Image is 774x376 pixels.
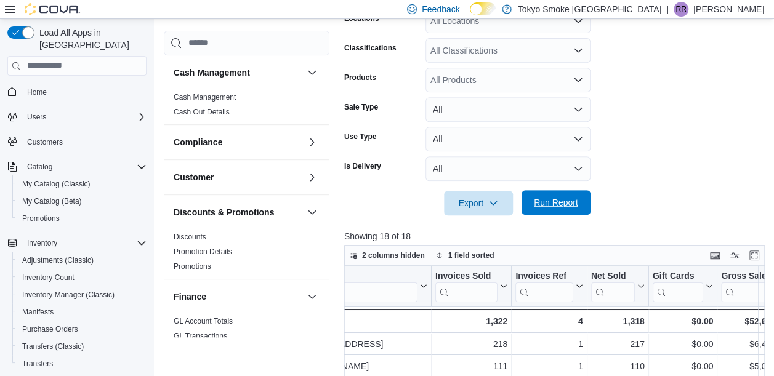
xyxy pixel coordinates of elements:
[435,337,507,351] div: 218
[164,314,329,348] div: Finance
[653,359,714,374] div: $0.00
[591,359,645,374] div: 110
[747,248,762,263] button: Enter fullscreen
[515,270,583,302] button: Invoices Ref
[666,2,669,17] p: |
[174,171,302,183] button: Customer
[22,84,147,100] span: Home
[305,65,320,80] button: Cash Management
[17,177,95,191] a: My Catalog (Classic)
[164,230,329,279] div: Discounts & Promotions
[174,206,302,218] button: Discounts & Promotions
[448,250,494,260] span: 1 field sorted
[174,247,232,256] a: Promotion Details
[174,332,227,340] a: GL Transactions
[2,133,151,151] button: Customers
[34,26,147,51] span: Load All Apps in [GEOGRAPHIC_DATA]
[174,232,206,242] span: Discounts
[2,158,151,175] button: Catalog
[591,337,645,351] div: 217
[435,314,507,329] div: 1,322
[653,270,704,282] div: Gift Cards
[174,262,211,271] span: Promotions
[344,230,769,242] p: Showing 18 of 18
[12,252,151,269] button: Adjustments (Classic)
[344,102,378,112] label: Sale Type
[515,270,573,302] div: Invoices Ref
[17,287,147,302] span: Inventory Manager (Classic)
[345,248,430,263] button: 2 columns hidden
[298,270,417,282] div: Location
[653,270,704,302] div: Gift Card Sales
[22,236,62,250] button: Inventory
[305,205,320,220] button: Discounts & Promotions
[674,2,688,17] div: Ryan Ridsdale
[297,314,427,329] div: Totals
[27,162,52,172] span: Catalog
[344,132,376,142] label: Use Type
[22,214,60,223] span: Promotions
[431,248,499,263] button: 1 field sorted
[17,322,83,337] a: Purchase Orders
[298,337,427,351] div: [STREET_ADDRESS]
[298,270,417,302] div: Location
[174,206,274,218] h3: Discounts & Promotions
[518,2,662,17] p: Tokyo Smoke [GEOGRAPHIC_DATA]
[17,305,58,319] a: Manifests
[12,193,151,210] button: My Catalog (Beta)
[22,135,68,150] a: Customers
[425,127,591,151] button: All
[12,286,151,303] button: Inventory Manager (Classic)
[27,238,57,248] span: Inventory
[305,289,320,304] button: Finance
[470,15,470,16] span: Dark Mode
[17,322,147,337] span: Purchase Orders
[174,290,302,303] button: Finance
[17,356,58,371] a: Transfers
[22,273,75,282] span: Inventory Count
[17,270,147,285] span: Inventory Count
[174,331,227,341] span: GL Transactions
[444,191,513,215] button: Export
[573,46,583,55] button: Open list of options
[174,317,233,326] a: GL Account Totals
[573,75,583,85] button: Open list of options
[27,137,63,147] span: Customers
[22,179,91,189] span: My Catalog (Classic)
[591,270,645,302] button: Net Sold
[591,270,635,302] div: Net Sold
[174,171,214,183] h3: Customer
[22,324,78,334] span: Purchase Orders
[2,108,151,126] button: Users
[174,262,211,271] a: Promotions
[22,342,84,351] span: Transfers (Classic)
[17,253,147,268] span: Adjustments (Classic)
[174,108,230,116] a: Cash Out Details
[707,248,722,263] button: Keyboard shortcuts
[344,73,376,82] label: Products
[22,255,94,265] span: Adjustments (Classic)
[17,253,99,268] a: Adjustments (Classic)
[522,190,591,215] button: Run Report
[22,236,147,250] span: Inventory
[17,194,87,209] a: My Catalog (Beta)
[17,211,147,226] span: Promotions
[305,170,320,185] button: Customer
[174,66,302,79] button: Cash Management
[17,211,65,226] a: Promotions
[164,90,329,124] div: Cash Management
[22,359,53,369] span: Transfers
[12,338,151,355] button: Transfers (Classic)
[174,136,302,148] button: Compliance
[22,110,51,124] button: Users
[534,196,578,209] span: Run Report
[422,3,459,15] span: Feedback
[174,233,206,241] a: Discounts
[174,66,250,79] h3: Cash Management
[17,339,89,354] a: Transfers (Classic)
[362,250,425,260] span: 2 columns hidden
[17,177,147,191] span: My Catalog (Classic)
[470,2,496,15] input: Dark Mode
[2,234,151,252] button: Inventory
